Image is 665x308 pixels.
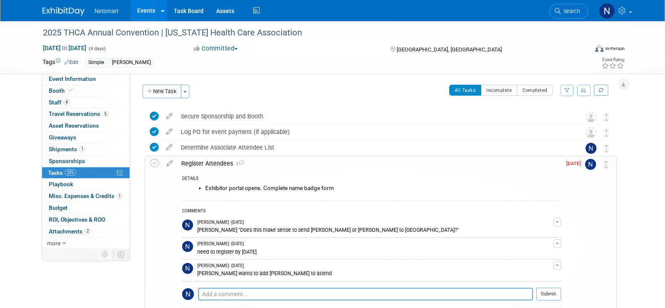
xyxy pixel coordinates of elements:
div: 2025 THCA Annual Convention | [US_STATE] Health Care Association [40,25,575,40]
span: Travel Reservations [49,110,109,117]
a: Travel Reservations5 [42,108,130,120]
span: Search [561,8,580,14]
a: ROI, Objectives & ROO [42,214,130,225]
div: COMMENTS [182,207,561,216]
span: Netsmart [95,8,119,14]
span: Event Information [49,75,96,82]
span: [DATE] [566,161,585,166]
img: Nina Finn [182,288,194,300]
a: Booth [42,85,130,96]
span: Sponsorships [49,158,85,164]
a: edit [162,144,177,151]
span: Attachments [49,228,91,235]
img: ExhibitDay [42,7,85,16]
a: Tasks25% [42,167,130,179]
i: Move task [604,145,609,153]
button: New Task [143,85,181,98]
span: to [61,45,69,51]
a: Sponsorships [42,155,130,167]
img: Format-Inperson.png [595,45,604,52]
button: Completed [517,85,553,96]
button: All Tasks [449,85,482,96]
a: Attachments2 [42,226,130,237]
td: Toggle Event Tabs [112,249,130,260]
div: Log PO for event payment (if applicable) [177,125,569,139]
a: Playbook [42,179,130,190]
a: Asset Reservations [42,120,130,131]
img: Unassigned [586,112,596,123]
div: [PERSON_NAME] "Does this make sense to send [PERSON_NAME] or [PERSON_NAME] to [GEOGRAPHIC_DATA]?" [197,225,554,233]
span: 2 [85,228,91,234]
a: Search [549,4,588,19]
span: Playbook [49,181,73,187]
span: [DATE] [DATE] [42,44,87,52]
img: Nina Finn [599,3,615,19]
button: Committed [191,44,241,53]
td: Personalize Event Tab Strip [98,249,113,260]
a: edit [162,160,177,167]
span: 4 [64,99,70,105]
span: ROI, Objectives & ROO [49,216,105,223]
div: DETAILS [182,176,561,183]
img: Nina Finn [182,220,193,230]
li: Exhibitor portal opens. Complete name badge form [205,185,561,192]
a: Giveaways [42,132,130,143]
a: edit [162,112,177,120]
a: Refresh [594,85,608,96]
a: Budget [42,202,130,214]
img: Nina Finn [182,241,193,252]
div: In-Person [605,46,625,52]
span: [PERSON_NAME] - [DATE] [197,263,244,269]
button: Submit [536,288,561,300]
i: Booth reservation complete [69,88,73,93]
span: Budget [49,204,68,211]
div: need to register by [DATE] [197,247,554,255]
div: Event Rating [601,58,624,62]
div: Secure Sponsorship and Booth [177,109,569,123]
i: Move task [604,161,608,169]
span: 5 [102,111,109,117]
span: Tasks [48,169,76,176]
div: Determine Associate Attendee List [177,140,569,155]
span: Giveaways [49,134,76,141]
span: [PERSON_NAME] - [DATE] [197,241,244,247]
span: 1 [117,193,123,199]
a: Shipments1 [42,144,130,155]
a: more [42,238,130,249]
div: Register Attendees [177,156,561,171]
img: Unassigned [586,127,596,138]
span: Booth [49,87,74,94]
img: Nina Finn [182,263,193,274]
div: [PERSON_NAME] [109,58,154,67]
a: Event Information [42,73,130,85]
span: [GEOGRAPHIC_DATA], [GEOGRAPHIC_DATA] [397,46,502,53]
img: Nina Finn [585,159,596,170]
span: Misc. Expenses & Credits [49,193,123,199]
td: Tags [42,58,78,67]
span: Staff [49,99,70,106]
div: Simple [86,58,106,67]
i: Move task [604,129,609,137]
img: Nina Finn [586,143,596,154]
i: Move task [604,113,609,121]
span: more [47,240,61,246]
span: 25% [65,169,76,176]
a: Misc. Expenses & Credits1 [42,190,130,202]
span: [PERSON_NAME] - [DATE] [197,220,244,225]
span: Shipments [49,146,85,153]
div: [PERSON_NAME] wants to add [PERSON_NAME] to attend [197,269,554,277]
a: edit [162,128,177,136]
span: Asset Reservations [49,122,99,129]
a: Staff4 [42,97,130,108]
button: Incomplete [481,85,517,96]
a: Edit [64,59,78,65]
div: Event Format [538,44,625,56]
span: 1 [79,146,85,152]
span: 3 [233,161,244,167]
span: (4 days) [88,46,106,51]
